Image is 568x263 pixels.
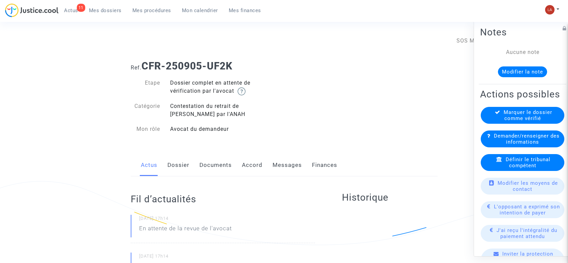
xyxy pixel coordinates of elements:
[223,5,266,16] a: Mes finances
[167,154,189,176] a: Dossier
[480,26,565,38] h2: Notes
[139,215,315,224] small: [DATE] 17h14
[139,224,232,236] p: En attente de la revue de l'avocat
[229,7,261,13] span: Mes finances
[273,154,302,176] a: Messages
[139,253,315,262] small: [DATE] 17h14
[165,79,284,95] div: Dossier complet en attente de vérification par l'avocat
[127,5,177,16] a: Mes procédures
[506,156,550,169] span: Définir le tribunal compétent
[126,125,165,133] div: Mon rôle
[498,180,558,192] span: Modifier les moyens de contact
[312,154,337,176] a: Finances
[132,7,171,13] span: Mes procédures
[494,133,560,145] span: Demander/renseigner des informations
[131,64,141,71] span: Ref.
[182,7,218,13] span: Mon calendrier
[84,5,127,16] a: Mes dossiers
[494,204,560,216] span: L'opposant a exprimé son intention de payer
[238,87,246,95] img: help.svg
[126,102,165,118] div: Catégorie
[126,79,165,95] div: Etape
[199,154,232,176] a: Documents
[5,3,59,17] img: jc-logo.svg
[177,5,223,16] a: Mon calendrier
[64,7,78,13] span: Actus
[480,88,565,100] h2: Actions possibles
[342,192,438,203] h2: Historique
[131,193,315,205] h2: Fil d’actualités
[59,5,84,16] a: 11Actus
[165,102,284,118] div: Contestation du retrait de [PERSON_NAME] par l'ANAH
[141,154,157,176] a: Actus
[165,125,284,133] div: Avocat du demandeur
[77,4,85,12] div: 11
[497,227,557,239] span: J'ai reçu l'intégralité du paiement attendu
[242,154,262,176] a: Accord
[490,48,555,56] div: Aucune note
[498,66,547,77] button: Modifier la note
[545,5,555,14] img: 3f9b7d9779f7b0ffc2b90d026f0682a9
[504,109,552,121] span: Marquer le dossier comme vérifié
[141,60,232,72] b: CFR-250905-UF2K
[89,7,122,13] span: Mes dossiers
